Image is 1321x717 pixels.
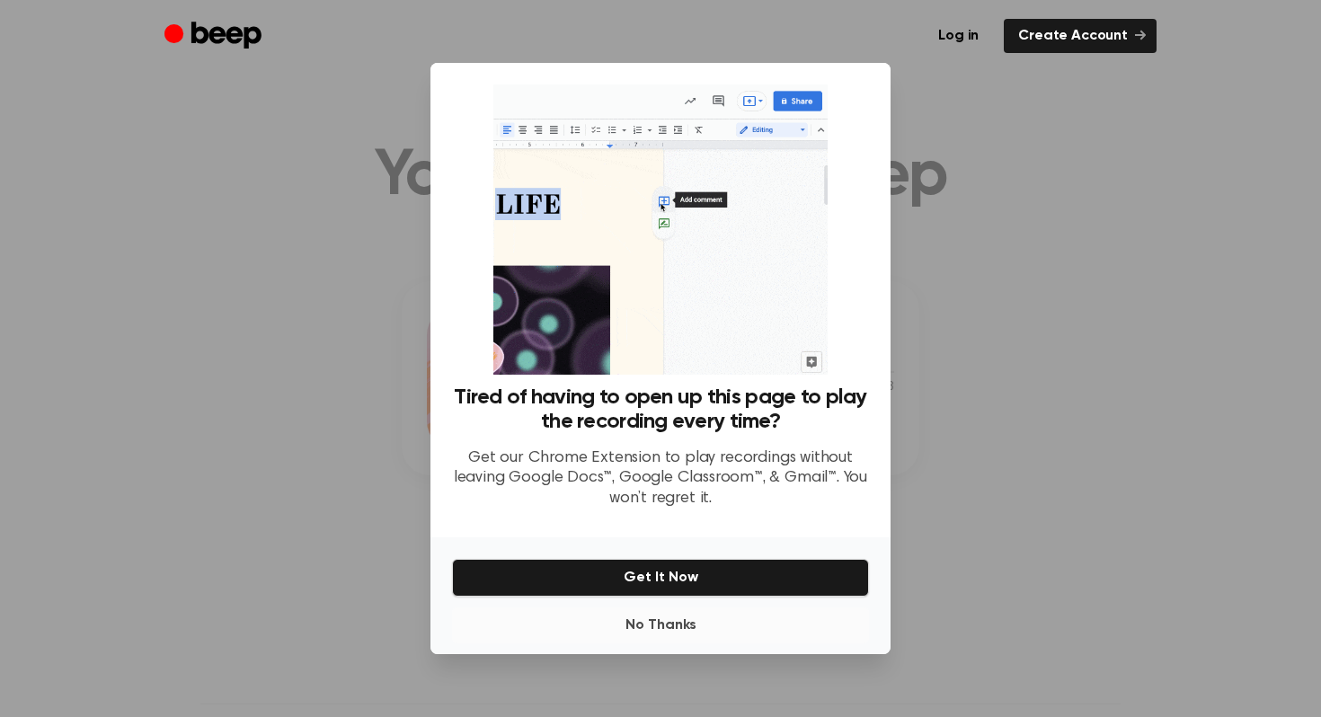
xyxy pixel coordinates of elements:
a: Beep [164,19,266,54]
h3: Tired of having to open up this page to play the recording every time? [452,385,869,434]
p: Get our Chrome Extension to play recordings without leaving Google Docs™, Google Classroom™, & Gm... [452,448,869,509]
button: No Thanks [452,607,869,643]
img: Beep extension in action [493,84,827,375]
a: Create Account [1004,19,1157,53]
button: Get It Now [452,559,869,597]
a: Log in [924,19,993,53]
